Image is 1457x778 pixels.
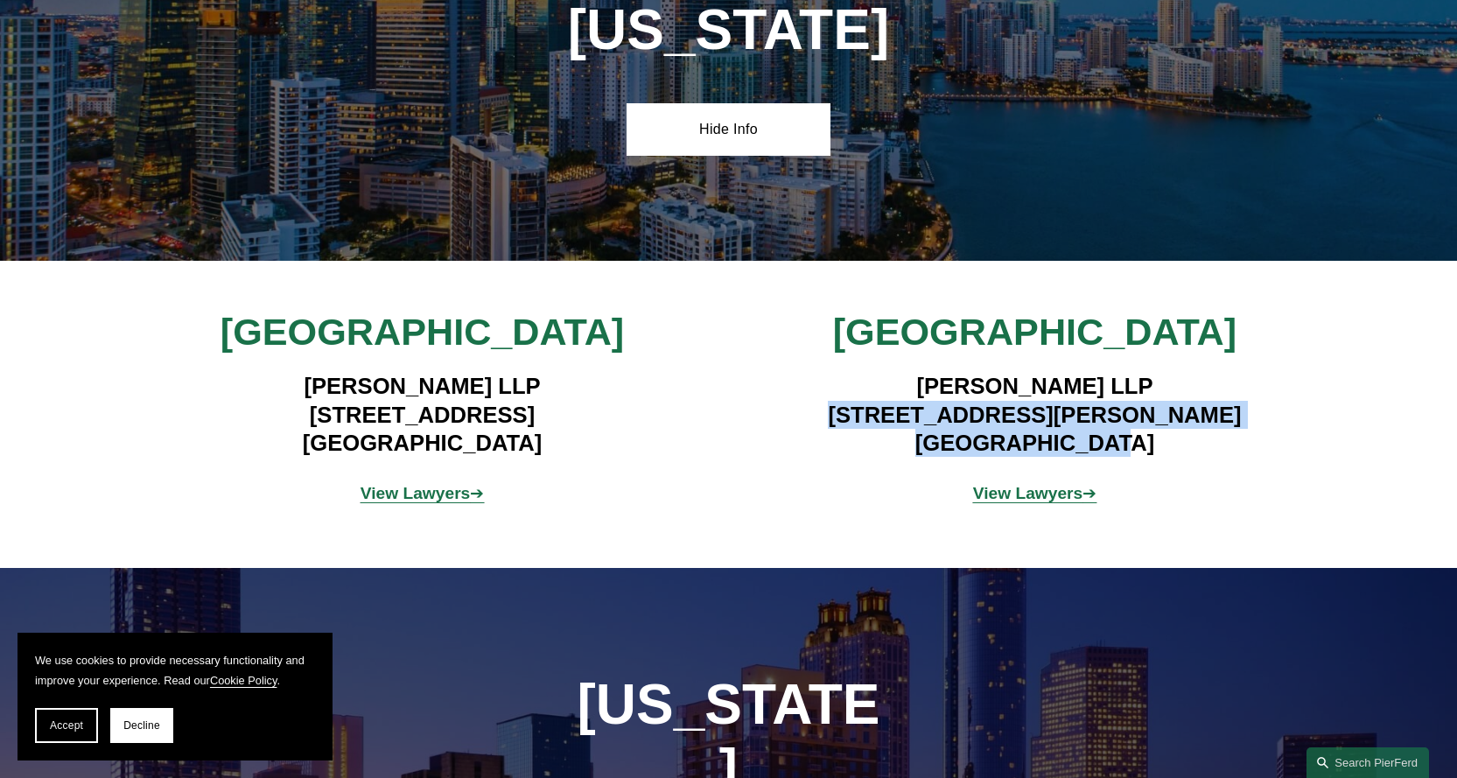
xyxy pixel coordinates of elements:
p: We use cookies to provide necessary functionality and improve your experience. Read our . [35,650,315,690]
a: Search this site [1306,747,1429,778]
span: [GEOGRAPHIC_DATA] [221,311,624,353]
strong: View Lawyers [973,484,1083,502]
span: ➔ [973,484,1097,502]
a: Hide Info [627,103,830,156]
span: Decline [123,719,160,732]
a: View Lawyers➔ [361,484,485,502]
section: Cookie banner [18,633,333,760]
h4: [PERSON_NAME] LLP [STREET_ADDRESS] [GEOGRAPHIC_DATA] [167,372,677,457]
h4: [PERSON_NAME] LLP [STREET_ADDRESS][PERSON_NAME] [GEOGRAPHIC_DATA] [780,372,1290,457]
a: View Lawyers➔ [973,484,1097,502]
span: [GEOGRAPHIC_DATA] [833,311,1236,353]
button: Accept [35,708,98,743]
a: Cookie Policy [210,674,277,687]
strong: View Lawyers [361,484,471,502]
span: Accept [50,719,83,732]
button: Decline [110,708,173,743]
span: ➔ [361,484,485,502]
